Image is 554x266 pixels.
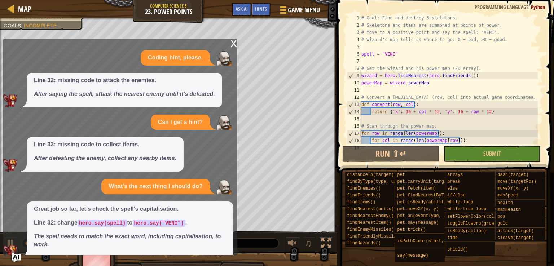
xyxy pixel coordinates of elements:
[347,72,361,79] div: 9
[3,159,18,172] img: AI
[217,115,232,130] img: Player
[397,227,426,232] span: pet.trick()
[497,186,528,191] span: moveXY(x, y)
[397,220,439,225] span: pet.say(message)
[397,253,428,258] span: say(message)
[158,118,203,127] p: Can I get a hint?
[285,237,300,252] button: Adjust volume
[3,94,18,107] img: AI
[347,207,394,212] span: findNearest(units)
[24,23,57,28] span: Incomplete
[531,4,545,10] span: Python
[397,207,439,212] span: pet.moveXY(x, y)
[447,207,486,212] span: while-true loop
[347,65,361,72] div: 8
[397,193,467,198] span: pet.findNearestByType(type)
[347,234,404,239] span: findFriendlyMissiles()
[288,5,320,15] span: Game Menu
[109,182,203,191] p: What's the next thing I should do?
[447,179,460,184] span: break
[397,172,405,177] span: pet
[347,79,361,87] div: 10
[18,4,31,14] span: Map
[347,43,361,50] div: 5
[347,101,361,108] div: 13
[34,76,215,85] p: Line 32: missing code to attack the enemies.
[497,221,508,226] span: gold
[347,227,396,232] span: findEnemyMissiles()
[255,5,267,12] span: Hints
[319,237,333,252] button: Toggle fullscreen
[347,29,361,36] div: 3
[347,179,407,184] span: findByType(type, units)
[443,146,541,162] button: Submit
[447,186,458,191] span: else
[528,4,531,10] span: :
[347,22,361,29] div: 2
[4,23,21,28] span: Goals
[447,235,458,240] span: time
[347,123,361,130] div: 16
[347,137,361,144] div: 18
[34,233,221,248] em: The spell needs to match the exact word, including capitalisation, to work.
[232,3,251,16] button: Ask AI
[236,5,248,12] span: Ask AI
[21,23,24,28] span: :
[497,207,521,212] span: maxHealth
[497,179,536,184] span: move(targetPos)
[34,91,215,97] em: After saying the spell, attack the nearest enemy until it's defeated.
[347,200,375,205] span: findItems()
[347,87,361,94] div: 11
[34,141,176,149] p: Line 33: missing code to collect items.
[347,220,391,225] span: findNearestItem()
[347,130,361,137] div: 17
[347,94,361,101] div: 12
[447,229,486,234] span: isReady(action)
[397,200,449,205] span: pet.isReady(ability)
[447,193,465,198] span: if/else
[217,51,232,66] img: Player
[12,254,21,262] button: Ask AI
[497,172,528,177] span: dash(target)
[34,205,226,213] p: Great job so far, let's check the spell's capitalisation.
[133,220,185,227] code: hero.say("VENI")
[347,36,361,43] div: 4
[483,150,501,158] span: Submit
[34,155,176,161] em: After defeating the enemy, collect any nearby items.
[447,214,502,219] span: setFlowerColor(color)
[347,186,381,191] span: findEnemies()
[497,193,518,198] span: maxSpeed
[347,193,381,198] span: findFriends()
[497,229,534,234] span: attack(target)
[447,221,497,226] span: toggleFlowers(grow)
[347,213,394,218] span: findNearestEnemy()
[347,241,381,246] span: findHazards()
[230,39,237,46] div: x
[447,247,468,252] span: shield()
[305,238,312,249] span: ♫
[347,172,394,177] span: distanceTo(target)
[34,219,226,227] p: Line 32: change to .
[347,144,361,151] div: 19
[447,200,473,205] span: while-loop
[475,4,528,10] span: Programming language
[347,14,361,22] div: 1
[347,108,361,115] div: 14
[447,172,463,177] span: arrays
[3,245,18,258] img: AI
[347,58,361,65] div: 7
[303,237,316,252] button: ♫
[274,3,324,20] button: Game Menu
[397,179,467,184] span: pet.carryUnit(target, x, y)
[397,239,457,244] span: isPathClear(start, end)
[347,115,361,123] div: 15
[397,186,436,191] span: pet.fetch(item)
[497,200,513,205] span: health
[148,54,203,62] p: Coding hint, please.
[78,220,127,227] code: hero.say(spell)
[497,214,505,219] span: pos
[347,50,361,58] div: 6
[497,235,534,240] span: cleave(target)
[397,213,465,218] span: pet.on(eventType, handler)
[342,146,440,162] button: Run ⇧↵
